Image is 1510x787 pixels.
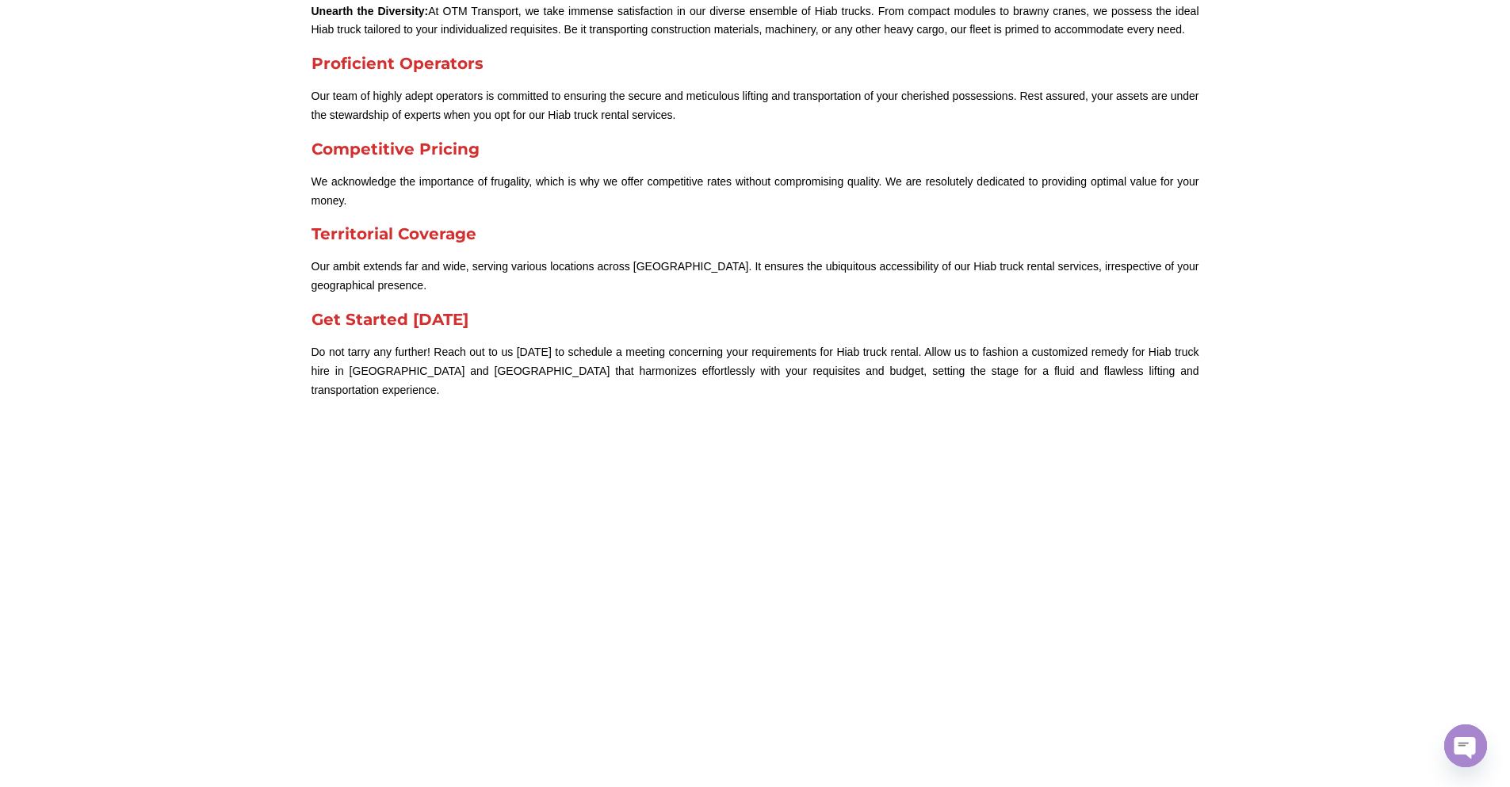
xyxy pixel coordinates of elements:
[312,2,1199,40] p: At OTM Transport, we take immense satisfaction in our diverse ensemble of Hiab trucks. From compa...
[312,141,1199,157] h2: Competitive Pricing
[312,258,1199,296] p: Our ambit extends far and wide, serving various locations across [GEOGRAPHIC_DATA]. It ensures th...
[312,311,1199,327] h2: Get Started [DATE]
[312,87,1199,125] p: Our team of highly adept operators is committed to ensuring the secure and meticulous lifting and...
[312,343,1199,399] p: Do not tarry any further! Reach out to us [DATE] to schedule a meeting concerning your requiremen...
[312,173,1199,211] p: We acknowledge the importance of frugality, which is why we offer competitive rates without compr...
[312,5,429,17] strong: Unearth the Diversity:
[312,226,1199,242] h2: Territorial Coverage
[312,55,1199,71] h2: Proficient Operators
